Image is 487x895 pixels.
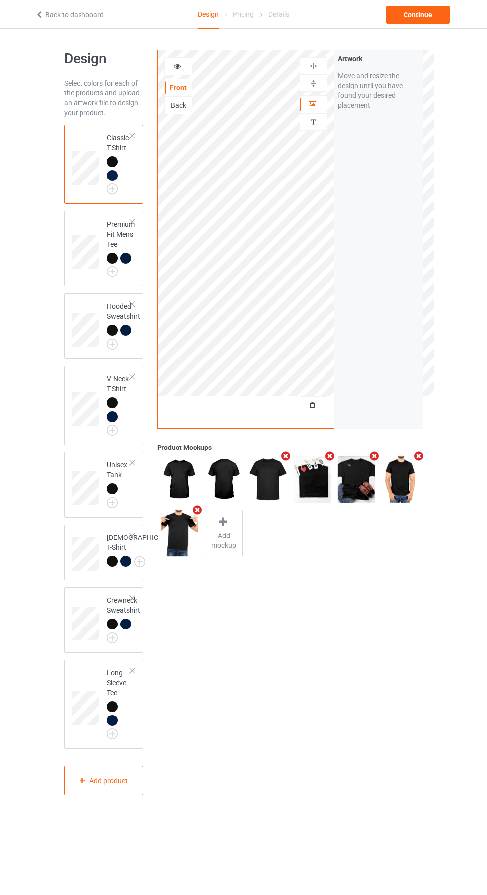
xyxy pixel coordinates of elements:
img: svg+xml;base64,PD94bWwgdmVyc2lvbj0iMS4wIiBlbmNvZGluZz0iVVRGLTgiPz4KPHN2ZyB3aWR0aD0iMjJweCIgaGVpZ2... [107,339,118,350]
h1: Design [64,50,144,68]
span: Add mockup [205,531,242,550]
img: svg+xml;base64,PD94bWwgdmVyc2lvbj0iMS4wIiBlbmNvZGluZz0iVVRGLTgiPz4KPHN2ZyB3aWR0aD0iMjJweCIgaGVpZ2... [107,632,118,643]
div: [DEMOGRAPHIC_DATA] T-Shirt [64,525,144,580]
img: regular.jpg [161,510,198,556]
i: Remove mockup [280,451,292,461]
div: V-Neck T-Shirt [64,366,144,445]
div: [DEMOGRAPHIC_DATA] T-Shirt [107,533,179,566]
div: Hooded Sweatshirt [107,301,140,346]
div: Classic T-Shirt [64,125,144,204]
img: svg+xml;base64,PD94bWwgdmVyc2lvbj0iMS4wIiBlbmNvZGluZz0iVVRGLTgiPz4KPHN2ZyB3aWR0aD0iMjJweCIgaGVpZ2... [107,728,118,739]
img: svg+xml;base64,PD94bWwgdmVyc2lvbj0iMS4wIiBlbmNvZGluZz0iVVRGLTgiPz4KPHN2ZyB3aWR0aD0iMjJweCIgaGVpZ2... [134,556,145,567]
div: Long Sleeve Tee [107,668,131,736]
div: Hooded Sweatshirt [64,293,144,359]
img: svg%3E%0A [309,79,318,88]
div: Product Mockups [157,443,423,452]
div: Add product [64,766,144,795]
i: Remove mockup [191,505,203,515]
i: Remove mockup [368,451,381,461]
div: Pricing [233,0,254,28]
a: Back to dashboard [35,11,104,19]
img: regular.jpg [338,456,375,503]
img: regular.jpg [382,456,419,503]
div: Crewneck Sweatshirt [64,587,144,653]
i: Remove mockup [412,451,425,461]
img: svg+xml;base64,PD94bWwgdmVyc2lvbj0iMS4wIiBlbmNvZGluZz0iVVRGLTgiPz4KPHN2ZyB3aWR0aD0iMjJweCIgaGVpZ2... [107,266,118,277]
img: svg+xml;base64,PD94bWwgdmVyc2lvbj0iMS4wIiBlbmNvZGluZz0iVVRGLTgiPz4KPHN2ZyB3aWR0aD0iMjJweCIgaGVpZ2... [107,183,118,194]
div: Crewneck Sweatshirt [107,595,140,640]
img: regular.jpg [205,456,242,503]
img: svg%3E%0A [309,61,318,71]
img: regular.jpg [294,456,331,503]
div: Premium Fit Mens Tee [64,211,144,286]
div: Unisex Tank [64,452,144,518]
div: Classic T-Shirt [107,133,131,191]
img: svg+xml;base64,PD94bWwgdmVyc2lvbj0iMS4wIiBlbmNvZGluZz0iVVRGLTgiPz4KPHN2ZyB3aWR0aD0iMjJweCIgaGVpZ2... [107,425,118,436]
img: regular.jpg [161,456,198,503]
div: Unisex Tank [107,460,131,505]
div: Premium Fit Mens Tee [107,219,135,274]
div: Long Sleeve Tee [64,660,144,749]
div: Front [165,83,192,92]
i: Remove mockup [324,451,336,461]
div: Artwork [338,54,419,64]
img: regular.jpg [249,456,287,503]
div: Add mockup [205,510,242,556]
img: svg%3E%0A [309,117,318,127]
div: V-Neck T-Shirt [107,374,131,432]
div: Select colors for each of the products and upload an artwork file to design your product. [64,78,144,118]
div: Back [165,100,192,110]
div: Continue [386,6,450,24]
div: Details [268,0,289,28]
img: svg+xml;base64,PD94bWwgdmVyc2lvbj0iMS4wIiBlbmNvZGluZz0iVVRGLTgiPz4KPHN2ZyB3aWR0aD0iMjJweCIgaGVpZ2... [107,497,118,508]
div: Move and resize the design until you have found your desired placement [338,71,419,110]
div: Design [198,0,219,29]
